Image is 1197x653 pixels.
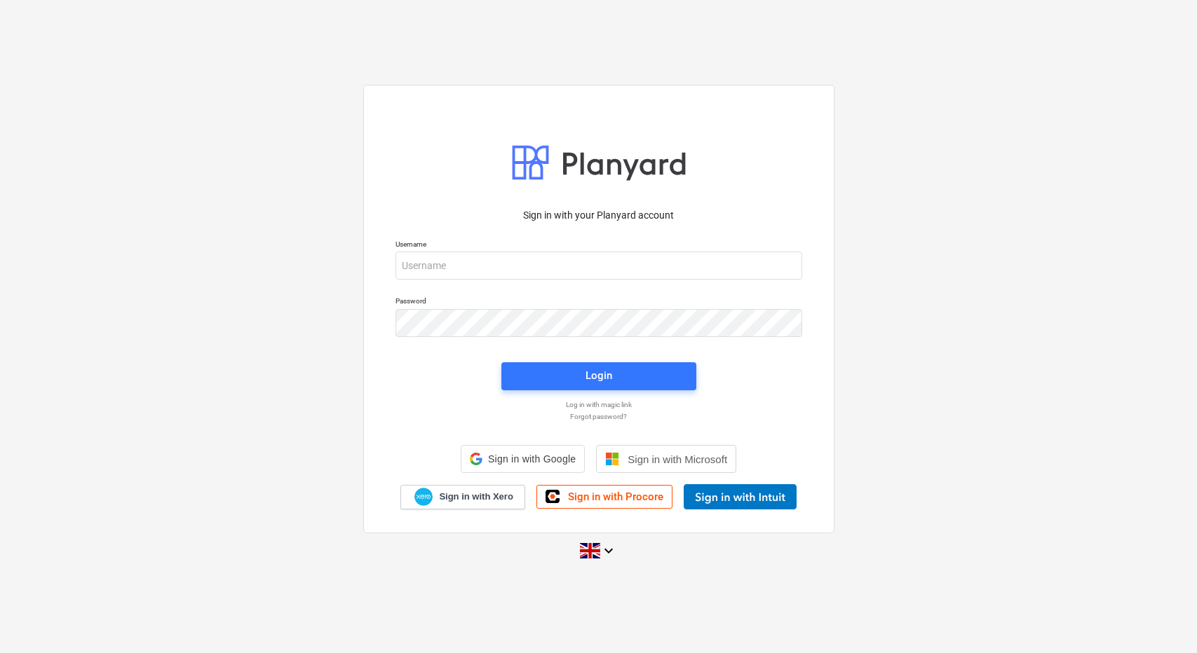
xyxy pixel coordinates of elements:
[536,485,672,509] a: Sign in with Procore
[395,240,802,252] p: Username
[605,452,619,466] img: Microsoft logo
[568,490,663,503] span: Sign in with Procore
[461,445,585,473] div: Sign in with Google
[395,296,802,308] p: Password
[414,488,433,507] img: Xero logo
[439,490,513,503] span: Sign in with Xero
[388,400,809,409] a: Log in with magic link
[395,252,802,280] input: Username
[600,542,617,559] i: keyboard_arrow_down
[395,208,802,223] p: Sign in with your Planyard account
[501,362,696,390] button: Login
[488,453,576,465] span: Sign in with Google
[628,453,727,465] span: Sign in with Microsoft
[586,366,612,385] div: Login
[388,412,809,421] a: Forgot password?
[400,485,525,509] a: Sign in with Xero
